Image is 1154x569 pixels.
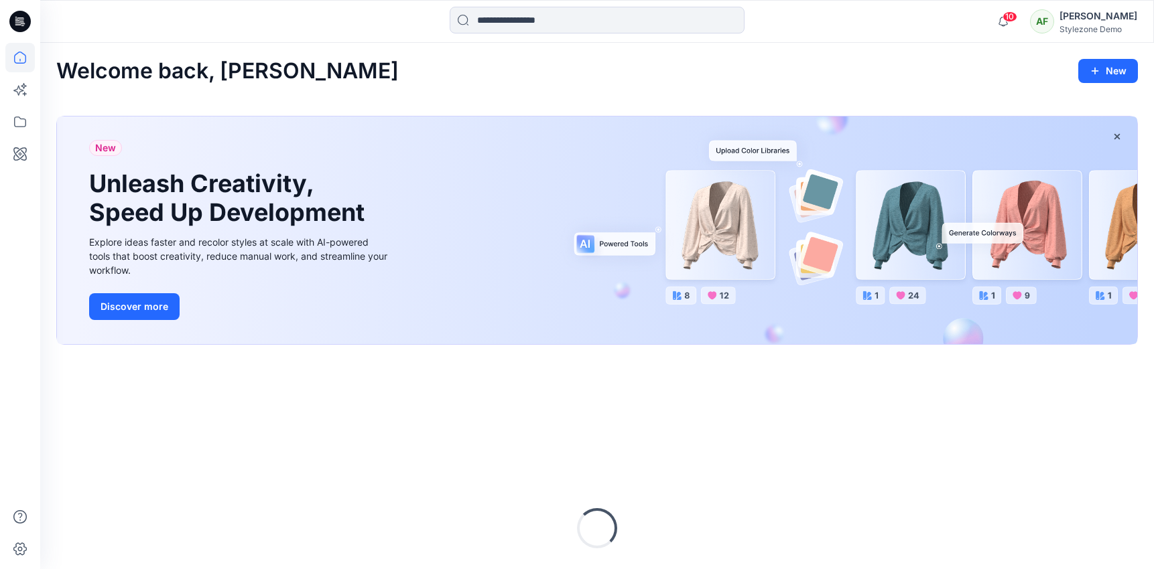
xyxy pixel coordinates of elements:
h2: Welcome back, [PERSON_NAME] [56,59,399,84]
button: Discover more [89,293,180,320]
h1: Unleash Creativity, Speed Up Development [89,169,371,227]
div: [PERSON_NAME] [1060,8,1137,24]
div: Stylezone Demo [1060,24,1137,34]
span: 10 [1003,11,1017,22]
button: New [1078,59,1138,83]
span: New [95,140,116,156]
div: AF [1030,9,1054,33]
div: Explore ideas faster and recolor styles at scale with AI-powered tools that boost creativity, red... [89,235,391,277]
a: Discover more [89,293,391,320]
